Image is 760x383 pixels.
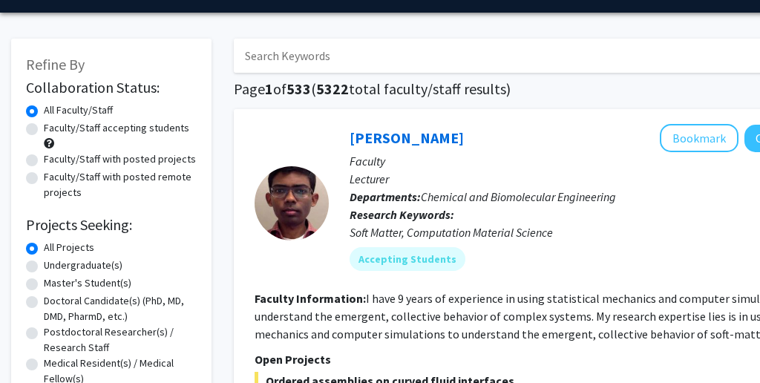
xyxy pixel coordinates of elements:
[265,79,273,98] span: 1
[350,247,465,271] mat-chip: Accepting Students
[350,207,454,222] b: Research Keywords:
[26,55,85,73] span: Refine By
[421,189,616,204] span: Chemical and Biomolecular Engineering
[44,102,113,118] label: All Faculty/Staff
[350,189,421,204] b: Departments:
[286,79,311,98] span: 533
[660,124,738,152] button: Add John Edison to Bookmarks
[44,324,197,356] label: Postdoctoral Researcher(s) / Research Staff
[255,291,366,306] b: Faculty Information:
[44,240,94,255] label: All Projects
[44,275,131,291] label: Master's Student(s)
[44,169,197,200] label: Faculty/Staff with posted remote projects
[44,120,189,136] label: Faculty/Staff accepting students
[26,79,197,96] h2: Collaboration Status:
[44,258,122,273] label: Undergraduate(s)
[44,293,197,324] label: Doctoral Candidate(s) (PhD, MD, DMD, PharmD, etc.)
[316,79,349,98] span: 5322
[44,151,196,167] label: Faculty/Staff with posted projects
[26,216,197,234] h2: Projects Seeking:
[11,316,63,372] iframe: Chat
[350,128,464,147] a: [PERSON_NAME]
